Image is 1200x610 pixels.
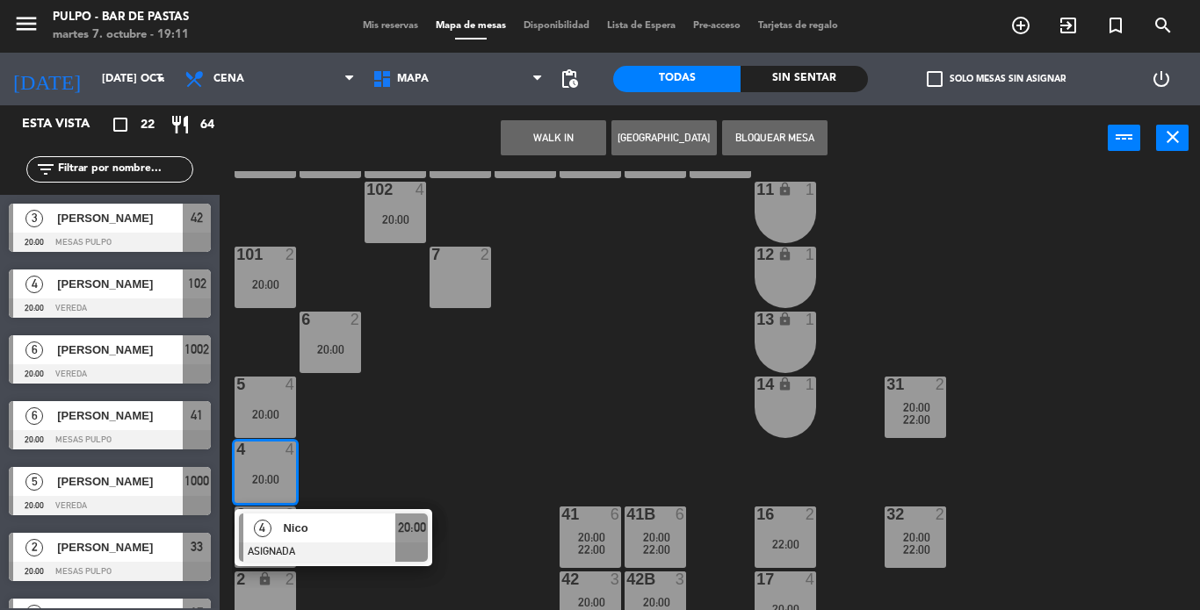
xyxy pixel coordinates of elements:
div: 3 [676,571,686,587]
i: lock [777,247,792,262]
div: 1 [806,377,816,392]
span: 4 [25,276,43,293]
span: 22:00 [578,542,605,556]
div: 14 [756,377,757,392]
div: 32 [886,506,887,522]
div: 42B [626,571,627,587]
span: [PERSON_NAME] [57,472,183,491]
span: [PERSON_NAME] [57,538,183,556]
i: crop_square [110,114,131,135]
span: 1000 [184,470,209,492]
i: arrow_drop_down [150,68,171,90]
div: 41B [626,506,627,522]
div: 2 [806,506,816,522]
span: check_box_outline_blank [927,71,943,87]
div: Sin sentar [741,66,868,92]
span: 20:00 [643,530,670,544]
div: 6 [301,312,302,327]
i: power_input [1114,126,1135,147]
div: 4 [286,377,296,392]
div: Esta vista [9,114,127,135]
div: 2 [286,571,296,587]
span: 6 [25,407,43,425]
div: 20:00 [235,408,296,420]
span: 5 [25,473,43,491]
span: Disponibilidad [515,21,598,31]
div: 2 [286,247,296,262]
div: 5 [236,377,237,392]
div: 2 [936,506,946,522]
span: 20:00 [578,530,605,544]
div: 2 [286,506,296,522]
span: 102 [188,273,206,294]
input: Filtrar por nombre... [56,160,192,179]
span: [PERSON_NAME] [57,341,183,359]
div: 12 [756,247,757,262]
div: 42 [561,571,562,587]
div: 4 [416,182,426,197]
div: 13 [756,312,757,327]
div: 20:00 [235,473,296,485]
span: Cena [213,73,244,85]
div: 11 [756,182,757,197]
span: Nico [283,519,395,537]
label: Solo mesas sin asignar [927,71,1066,87]
i: lock [777,182,792,197]
span: 22 [141,115,155,135]
span: [PERSON_NAME] [57,406,183,425]
span: 2 [25,539,43,556]
div: 31 [886,377,887,392]
span: MAPA [397,73,429,85]
div: 41 [561,506,562,522]
i: add_circle_outline [1010,15,1031,36]
span: Lista de Espera [598,21,684,31]
i: filter_list [35,159,56,180]
div: 4 [236,441,237,457]
button: Bloquear Mesa [722,120,828,155]
i: lock [777,377,792,391]
span: 20:00 [903,400,930,414]
span: 20:00 [903,530,930,544]
div: 20:00 [235,278,296,291]
span: 20:00 [398,517,426,538]
button: menu [13,11,40,43]
div: 20:00 [300,343,361,355]
span: Mapa de mesas [427,21,515,31]
div: 6 [611,506,621,522]
div: martes 7. octubre - 19:11 [53,26,189,44]
span: pending_actions [559,68,580,90]
span: [PERSON_NAME] [57,275,183,293]
div: 2 [936,377,946,392]
div: Todas [613,66,741,92]
span: 22:00 [903,413,930,427]
div: 2 [351,312,361,327]
span: 20:00 [643,595,670,609]
i: search [1153,15,1174,36]
span: 64 [200,115,214,135]
div: 1 [806,182,816,197]
button: [GEOGRAPHIC_DATA] [611,120,717,155]
div: 16 [756,506,757,522]
span: 41 [191,405,203,426]
div: 2 [481,247,491,262]
div: 6 [676,506,686,522]
span: 4 [254,520,271,537]
span: Mis reservas [354,21,427,31]
i: lock [257,571,272,586]
i: lock [777,312,792,327]
span: Tarjetas de regalo [749,21,847,31]
div: 3 [611,571,621,587]
i: turned_in_not [1105,15,1126,36]
i: menu [13,11,40,37]
i: exit_to_app [1058,15,1079,36]
span: 22:00 [903,542,930,556]
div: 101 [236,247,237,262]
i: restaurant [170,114,191,135]
div: 22:00 [755,538,816,550]
div: 7 [431,247,432,262]
span: 6 [25,341,43,359]
span: 42 [191,207,203,228]
button: close [1156,125,1189,151]
div: 1 [806,247,816,262]
span: Pre-acceso [684,21,749,31]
